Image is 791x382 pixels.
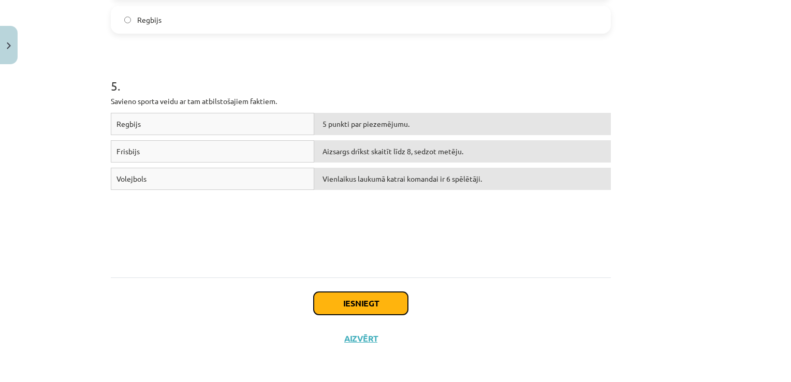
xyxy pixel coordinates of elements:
span: Regbijs [137,14,162,25]
span: 5 punkti par piezemējumu. [323,119,409,128]
span: Volejbols [116,174,147,183]
p: Savieno sporta veidu ar tam atbilstošajiem faktiem. [111,96,611,107]
input: Regbijs [124,17,131,23]
img: icon-close-lesson-0947bae3869378f0d4975bcd49f059093ad1ed9edebbc8119c70593378902aed.svg [7,42,11,49]
button: Aizvērt [341,333,380,344]
span: Aizsargs drīkst skaitīt līdz 8, sedzot metēju. [323,146,463,156]
span: Frisbijs [116,146,140,156]
span: Vienlaikus laukumā katrai komandai ir 6 spēlētāji. [323,174,482,183]
span: Regbijs [116,119,141,128]
h1: 5 . [111,61,611,93]
button: Iesniegt [314,292,408,315]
